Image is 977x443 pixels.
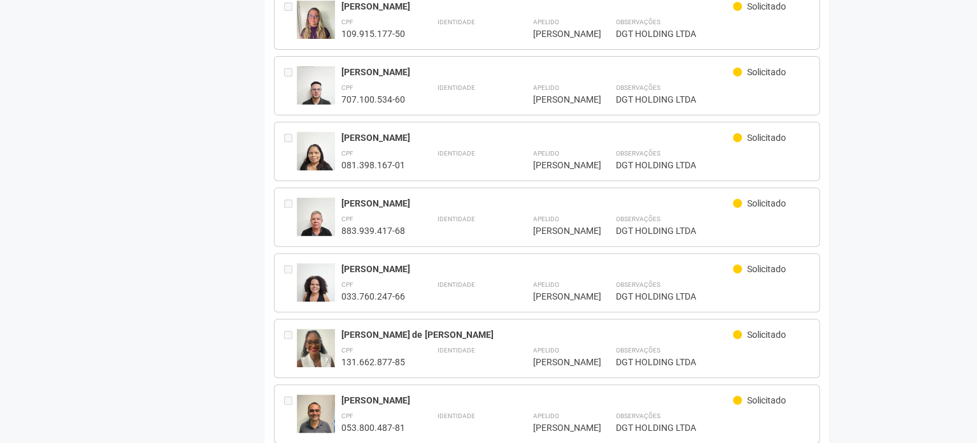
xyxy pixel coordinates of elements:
[615,159,809,171] div: DGT HOLDING LTDA
[532,150,559,157] strong: Apelido
[341,412,353,419] strong: CPF
[284,66,297,105] div: Entre em contato com a Aministração para solicitar o cancelamento ou 2a via
[341,422,405,433] div: 053.800.487-81
[532,215,559,222] strong: Apelido
[341,150,353,157] strong: CPF
[341,28,405,40] div: 109.915.177-50
[532,84,559,91] strong: Apelido
[341,356,405,368] div: 131.662.877-85
[341,84,353,91] strong: CPF
[297,198,335,249] img: user.jpg
[341,1,733,12] div: [PERSON_NAME]
[437,281,474,288] strong: Identidade
[284,198,297,236] div: Entre em contato com a Aministração para solicitar o cancelamento ou 2a via
[437,18,474,25] strong: Identidade
[297,329,335,367] img: user.jpg
[437,84,474,91] strong: Identidade
[747,264,786,274] span: Solicitado
[532,291,583,302] div: [PERSON_NAME]
[532,225,583,236] div: [PERSON_NAME]
[532,422,583,433] div: [PERSON_NAME]
[297,1,335,52] img: user.jpg
[341,18,353,25] strong: CPF
[615,291,809,302] div: DGT HOLDING LTDA
[615,281,660,288] strong: Observações
[341,347,353,354] strong: CPF
[747,198,786,208] span: Solicitado
[747,67,786,77] span: Solicitado
[615,84,660,91] strong: Observações
[615,18,660,25] strong: Observações
[341,198,733,209] div: [PERSON_NAME]
[532,94,583,105] div: [PERSON_NAME]
[284,395,297,433] div: Entre em contato com a Aministração para solicitar o cancelamento ou 2a via
[532,159,583,171] div: [PERSON_NAME]
[747,1,786,11] span: Solicitado
[341,66,733,78] div: [PERSON_NAME]
[341,132,733,143] div: [PERSON_NAME]
[615,28,809,40] div: DGT HOLDING LTDA
[284,1,297,40] div: Entre em contato com a Aministração para solicitar o cancelamento ou 2a via
[747,133,786,143] span: Solicitado
[437,347,474,354] strong: Identidade
[532,412,559,419] strong: Apelido
[615,347,660,354] strong: Observações
[437,150,474,157] strong: Identidade
[747,395,786,405] span: Solicitado
[532,18,559,25] strong: Apelido
[437,412,474,419] strong: Identidade
[437,215,474,222] strong: Identidade
[341,281,353,288] strong: CPF
[284,263,297,302] div: Entre em contato com a Aministração para solicitar o cancelamento ou 2a via
[341,291,405,302] div: 033.760.247-66
[532,356,583,368] div: [PERSON_NAME]
[341,263,733,275] div: [PERSON_NAME]
[341,225,405,236] div: 883.939.417-68
[284,329,297,368] div: Entre em contato com a Aministração para solicitar o cancelamento ou 2a via
[284,132,297,171] div: Entre em contato com a Aministração para solicitar o cancelamento ou 2a via
[341,159,405,171] div: 081.398.167-01
[297,132,335,183] img: user.jpg
[615,412,660,419] strong: Observações
[615,215,660,222] strong: Observações
[341,329,733,340] div: [PERSON_NAME] de [PERSON_NAME]
[297,263,335,314] img: user.jpg
[615,225,809,236] div: DGT HOLDING LTDA
[341,94,405,105] div: 707.100.534-60
[615,356,809,368] div: DGT HOLDING LTDA
[341,395,733,406] div: [PERSON_NAME]
[747,330,786,340] span: Solicitado
[532,281,559,288] strong: Apelido
[615,422,809,433] div: DGT HOLDING LTDA
[615,94,809,105] div: DGT HOLDING LTDA
[615,150,660,157] strong: Observações
[532,28,583,40] div: [PERSON_NAME]
[297,66,335,117] img: user.jpg
[341,215,353,222] strong: CPF
[532,347,559,354] strong: Apelido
